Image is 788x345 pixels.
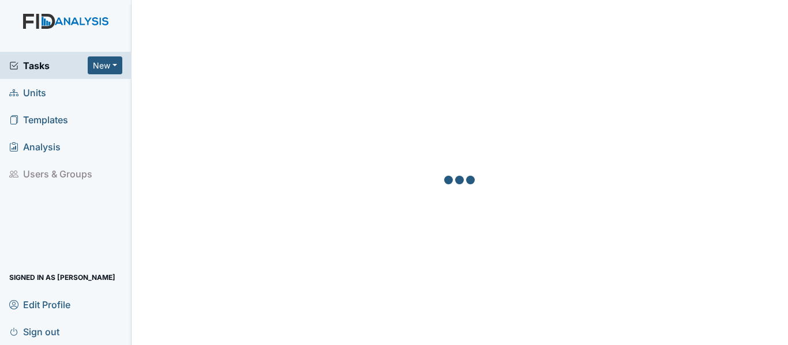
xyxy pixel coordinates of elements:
[9,59,88,73] a: Tasks
[88,56,122,74] button: New
[9,111,68,128] span: Templates
[9,295,70,313] span: Edit Profile
[9,138,61,156] span: Analysis
[9,84,46,101] span: Units
[9,323,59,340] span: Sign out
[9,268,115,286] span: Signed in as [PERSON_NAME]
